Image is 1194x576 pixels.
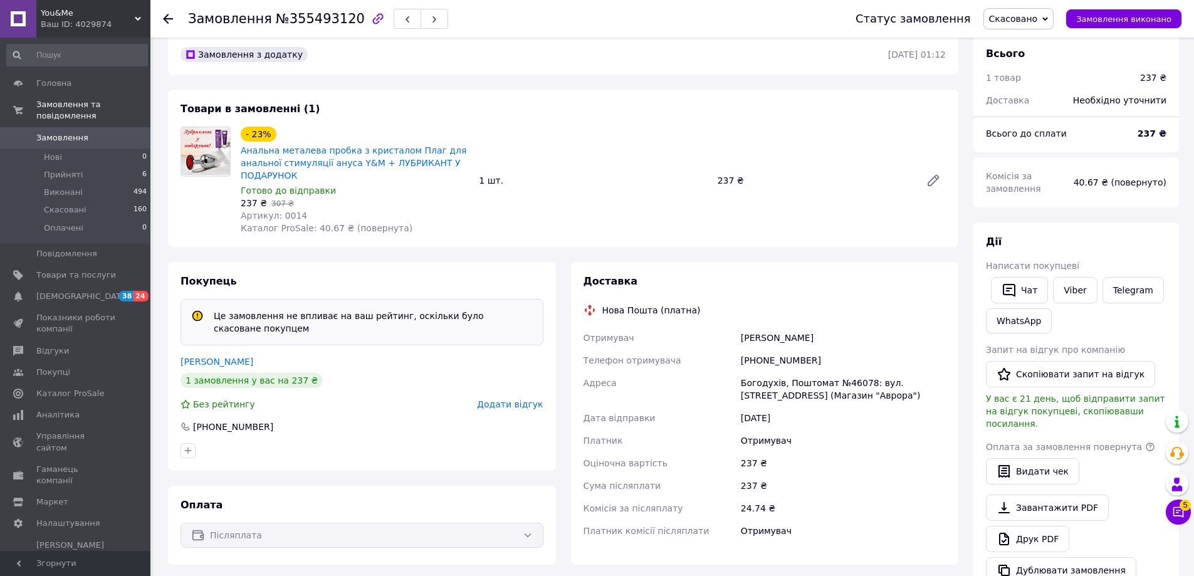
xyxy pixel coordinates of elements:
div: Отримувач [738,520,948,542]
span: Телефон отримувача [584,355,681,365]
span: Дії [986,236,1002,248]
div: - 23% [241,127,276,142]
span: 494 [134,187,147,198]
span: Скасовані [44,204,86,216]
span: Всього [986,48,1025,60]
div: Це замовлення не впливає на ваш рейтинг, оскільки було скасоване покупцем [209,310,538,335]
div: [DATE] [738,407,948,429]
span: Відгуки [36,345,69,357]
span: №355493120 [276,11,365,26]
div: 237 ₴ [713,172,916,189]
span: 0 [142,152,147,163]
a: Завантажити PDF [986,495,1109,521]
span: Прийняті [44,169,83,181]
span: Дата відправки [584,413,656,423]
span: 40.67 ₴ (повернуто) [1074,177,1166,187]
span: У вас є 21 день, щоб відправити запит на відгук покупцеві, скопіювавши посилання. [986,394,1165,429]
span: Додати відгук [477,399,543,409]
span: [DEMOGRAPHIC_DATA] [36,291,129,302]
span: 307 ₴ [271,199,294,208]
span: 160 [134,204,147,216]
span: Товари та послуги [36,270,116,281]
span: Оплата за замовлення повернута [986,442,1142,452]
span: 5 [1180,500,1191,511]
div: 1 замовлення у вас на 237 ₴ [181,373,323,388]
div: Отримувач [738,429,948,452]
button: Замовлення виконано [1066,9,1181,28]
div: 1 шт. [474,172,712,189]
span: Маркет [36,496,68,508]
span: Показники роботи компанії [36,312,116,335]
div: Повернутися назад [163,13,173,25]
span: Замовлення та повідомлення [36,99,150,122]
span: 24 [134,291,148,301]
span: Головна [36,78,71,89]
span: Товари в замовленні (1) [181,103,320,115]
span: Платник комісії післяплати [584,526,710,536]
div: Ваш ID: 4029874 [41,19,150,30]
span: Покупці [36,367,70,378]
a: Анальна металева пробка з кристалом Плаг для анальної стимуляції ануса Y&M + ЛУБРИКАНТ У ПОДАРУНОК [241,145,466,181]
span: Аналітика [36,409,80,421]
span: Платник [584,436,623,446]
div: [PHONE_NUMBER] [192,421,275,433]
button: Чат [991,277,1048,303]
span: Артикул: 0014 [241,211,307,221]
span: Управління сайтом [36,431,116,453]
button: Скопіювати запит на відгук [986,361,1155,387]
div: Необхідно уточнити [1066,86,1174,114]
div: 237 ₴ [738,474,948,497]
span: Оплата [181,499,223,511]
span: Доставка [986,95,1029,105]
span: Сума післяплати [584,481,661,491]
time: [DATE] 01:12 [888,50,946,60]
button: Чат з покупцем5 [1166,500,1191,525]
span: [PERSON_NAME] та рахунки [36,540,116,574]
a: Редагувати [921,168,946,193]
span: Замовлення [36,132,88,144]
a: [PERSON_NAME] [181,357,253,367]
a: Друк PDF [986,526,1069,552]
div: 237 ₴ [738,452,948,474]
div: Статус замовлення [856,13,971,25]
span: Без рейтингу [193,399,255,409]
span: 237 ₴ [241,198,267,208]
span: Покупець [181,275,237,287]
span: Отримувач [584,333,634,343]
div: [PERSON_NAME] [738,327,948,349]
span: Доставка [584,275,638,287]
span: Запит на відгук про компанію [986,345,1125,355]
span: Скасовано [989,14,1038,24]
span: 38 [119,291,134,301]
span: Комісія за післяплату [584,503,683,513]
span: 1 товар [986,73,1021,83]
span: Каталог ProSale [36,388,104,399]
span: You&Me [41,8,135,19]
span: Каталог ProSale: 40.67 ₴ (повернута) [241,223,412,233]
span: Оціночна вартість [584,458,668,468]
input: Пошук [6,44,148,66]
span: Виконані [44,187,83,198]
span: Всього до сплати [986,128,1067,139]
img: Анальна металева пробка з кристалом Плаг для анальної стимуляції ануса Y&M + ЛУБРИКАНТ У ПОДАРУНОК [181,127,230,175]
span: 0 [142,223,147,234]
span: Повідомлення [36,248,97,259]
span: Адреса [584,378,617,388]
div: Замовлення з додатку [181,47,308,62]
div: [PHONE_NUMBER] [738,349,948,372]
span: Нові [44,152,62,163]
span: Комісія за замовлення [986,171,1041,194]
span: Налаштування [36,518,100,529]
div: 237 ₴ [1140,71,1166,84]
b: 237 ₴ [1138,128,1166,139]
div: Нова Пошта (платна) [599,304,704,317]
span: Гаманець компанії [36,464,116,486]
div: Богодухів, Поштомат №46078: вул. [STREET_ADDRESS] (Магазин "Аврора") [738,372,948,407]
div: 24.74 ₴ [738,497,948,520]
span: Оплачені [44,223,83,234]
span: 6 [142,169,147,181]
span: Замовлення виконано [1076,14,1171,24]
a: Telegram [1102,277,1164,303]
a: WhatsApp [986,308,1052,333]
span: Замовлення [188,11,272,26]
